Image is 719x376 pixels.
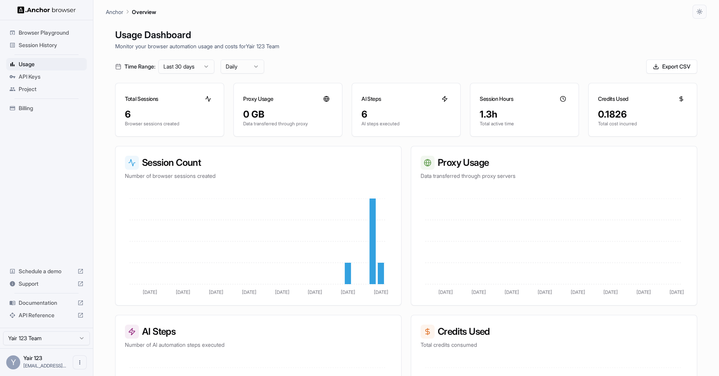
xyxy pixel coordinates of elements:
[361,108,451,121] div: 6
[6,58,87,70] div: Usage
[603,289,618,295] tspan: [DATE]
[143,289,157,295] tspan: [DATE]
[6,355,20,369] div: Y
[125,156,392,170] h3: Session Count
[73,355,87,369] button: Open menu
[598,121,687,127] p: Total cost incurred
[19,29,84,37] span: Browser Playground
[19,267,74,275] span: Schedule a demo
[19,104,84,112] span: Billing
[125,121,214,127] p: Browser sessions created
[637,289,651,295] tspan: [DATE]
[6,83,87,95] div: Project
[670,289,684,295] tspan: [DATE]
[125,172,392,180] p: Number of browser sessions created
[115,28,697,42] h1: Usage Dashboard
[19,85,84,93] span: Project
[125,63,155,70] span: Time Range:
[374,289,388,295] tspan: [DATE]
[243,108,333,121] div: 0 GB
[176,289,190,295] tspan: [DATE]
[646,60,697,74] button: Export CSV
[209,289,223,295] tspan: [DATE]
[18,6,76,14] img: Anchor Logo
[6,297,87,309] div: Documentation
[125,95,158,103] h3: Total Sessions
[243,121,333,127] p: Data transferred through proxy
[275,289,289,295] tspan: [DATE]
[6,265,87,278] div: Schedule a demo
[421,341,687,349] p: Total credits consumed
[505,289,519,295] tspan: [DATE]
[243,95,273,103] h3: Proxy Usage
[19,280,74,288] span: Support
[341,289,355,295] tspan: [DATE]
[6,70,87,83] div: API Keys
[19,311,74,319] span: API Reference
[19,60,84,68] span: Usage
[6,309,87,322] div: API Reference
[308,289,322,295] tspan: [DATE]
[480,121,569,127] p: Total active time
[6,278,87,290] div: Support
[23,363,66,369] span: yairasif@gmail.com
[538,289,552,295] tspan: [DATE]
[361,121,451,127] p: AI steps executed
[598,108,687,121] div: 0.1826
[361,95,381,103] h3: AI Steps
[19,73,84,81] span: API Keys
[6,39,87,51] div: Session History
[598,95,628,103] h3: Credits Used
[125,108,214,121] div: 6
[480,108,569,121] div: 1.3h
[480,95,513,103] h3: Session Hours
[421,156,687,170] h3: Proxy Usage
[19,41,84,49] span: Session History
[19,299,74,307] span: Documentation
[6,26,87,39] div: Browser Playground
[438,289,453,295] tspan: [DATE]
[472,289,486,295] tspan: [DATE]
[6,102,87,114] div: Billing
[106,8,123,16] p: Anchor
[132,8,156,16] p: Overview
[421,172,687,180] p: Data transferred through proxy servers
[571,289,585,295] tspan: [DATE]
[125,341,392,349] p: Number of AI automation steps executed
[421,325,687,339] h3: Credits Used
[242,289,256,295] tspan: [DATE]
[106,7,156,16] nav: breadcrumb
[115,42,697,50] p: Monitor your browser automation usage and costs for Yair 123 Team
[125,325,392,339] h3: AI Steps
[23,355,42,361] span: Yair 123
